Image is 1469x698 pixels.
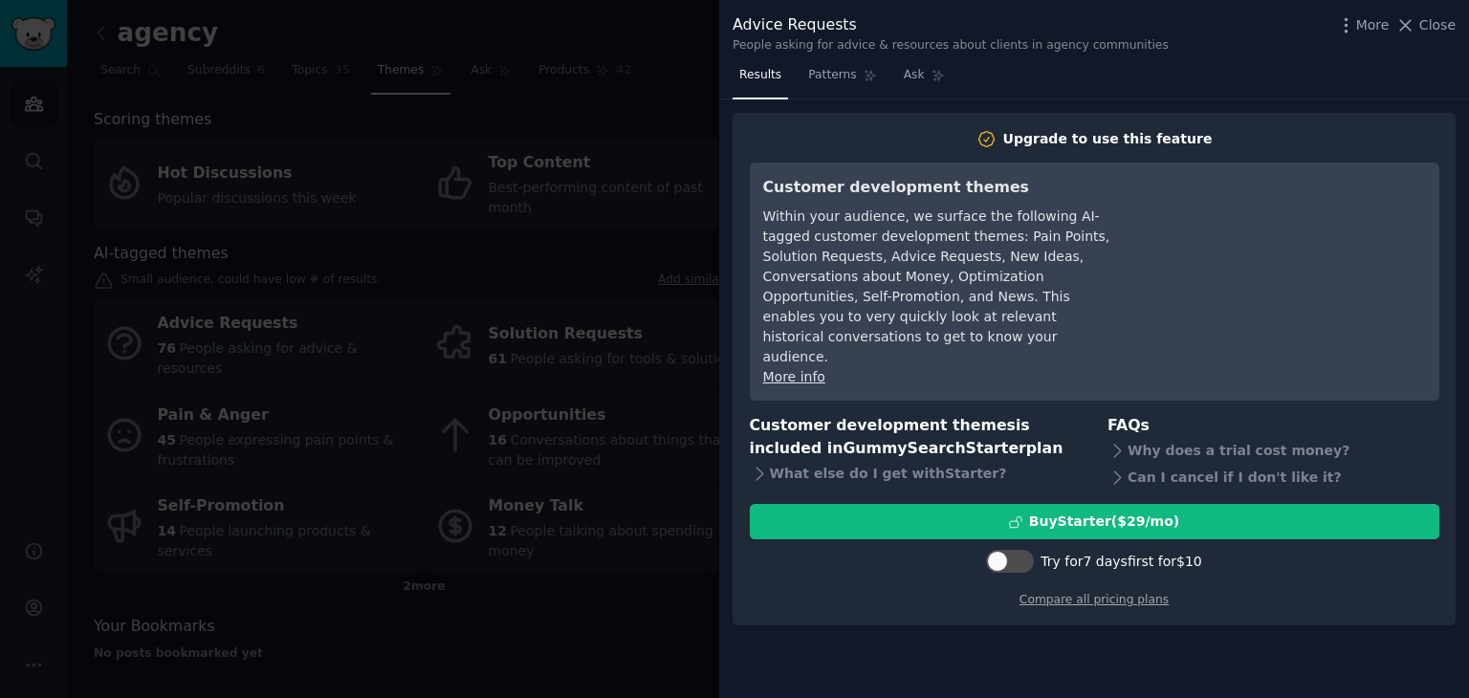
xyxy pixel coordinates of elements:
[843,439,1025,457] span: GummySearch Starter
[750,461,1082,488] div: What else do I get with Starter ?
[733,60,788,99] a: Results
[1139,176,1426,319] iframe: YouTube video player
[1003,129,1213,149] div: Upgrade to use this feature
[733,13,1169,37] div: Advice Requests
[1419,15,1456,35] span: Close
[1107,437,1439,464] div: Why does a trial cost money?
[733,37,1169,55] div: People asking for advice & resources about clients in agency communities
[763,369,825,384] a: More info
[904,67,925,84] span: Ask
[763,207,1112,367] div: Within your audience, we surface the following AI-tagged customer development themes: Pain Points...
[1029,512,1179,532] div: Buy Starter ($ 29 /mo )
[808,67,856,84] span: Patterns
[1356,15,1390,35] span: More
[897,60,952,99] a: Ask
[1107,464,1439,491] div: Can I cancel if I don't like it?
[750,504,1439,539] button: BuyStarter($29/mo)
[1336,15,1390,35] button: More
[763,176,1112,200] h3: Customer development themes
[739,67,781,84] span: Results
[1041,552,1201,572] div: Try for 7 days first for $10
[1020,593,1169,606] a: Compare all pricing plans
[801,60,883,99] a: Patterns
[750,414,1082,461] h3: Customer development themes is included in plan
[1107,414,1439,438] h3: FAQs
[1395,15,1456,35] button: Close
